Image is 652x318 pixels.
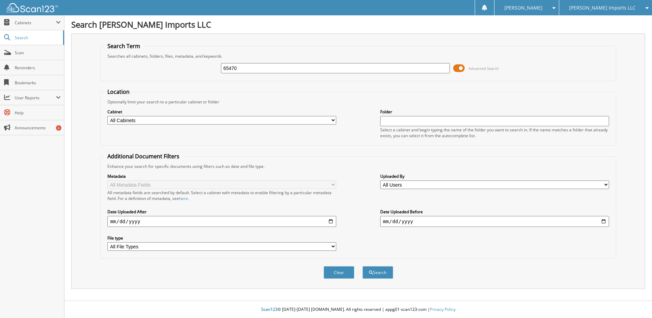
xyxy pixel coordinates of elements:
[104,42,144,50] legend: Search Term
[107,209,336,215] label: Date Uploaded After
[15,65,61,71] span: Reminders
[71,19,645,30] h1: Search [PERSON_NAME] Imports LLC
[107,235,336,241] label: File type
[362,266,393,279] button: Search
[15,80,61,86] span: Bookmarks
[469,66,499,71] span: Advanced Search
[15,125,61,131] span: Announcements
[104,88,133,96] legend: Location
[15,95,56,101] span: User Reports
[380,173,609,179] label: Uploaded By
[618,285,652,318] iframe: Chat Widget
[104,153,183,160] legend: Additional Document Filters
[324,266,354,279] button: Clear
[107,109,336,115] label: Cabinet
[430,306,456,312] a: Privacy Policy
[179,196,188,201] a: here
[15,50,61,56] span: Scan
[504,6,543,10] span: [PERSON_NAME]
[15,110,61,116] span: Help
[64,301,652,318] div: © [DATE]-[DATE] [DOMAIN_NAME]. All rights reserved | appg01-scan123-com |
[107,190,336,201] div: All metadata fields are searched by default. Select a cabinet with metadata to enable filtering b...
[15,20,56,26] span: Cabinets
[107,216,336,227] input: start
[104,53,612,59] div: Searches all cabinets, folders, files, metadata, and keywords
[261,306,278,312] span: Scan123
[380,109,609,115] label: Folder
[104,99,612,105] div: Optionally limit your search to a particular cabinet or folder
[380,127,609,139] div: Select a cabinet and begin typing the name of the folder you want to search in. If the name match...
[7,3,58,12] img: scan123-logo-white.svg
[380,216,609,227] input: end
[380,209,609,215] label: Date Uploaded Before
[56,125,61,131] div: 6
[107,173,336,179] label: Metadata
[15,35,60,41] span: Search
[569,6,636,10] span: [PERSON_NAME] Imports LLC
[104,163,612,169] div: Enhance your search for specific documents using filters such as date and file type.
